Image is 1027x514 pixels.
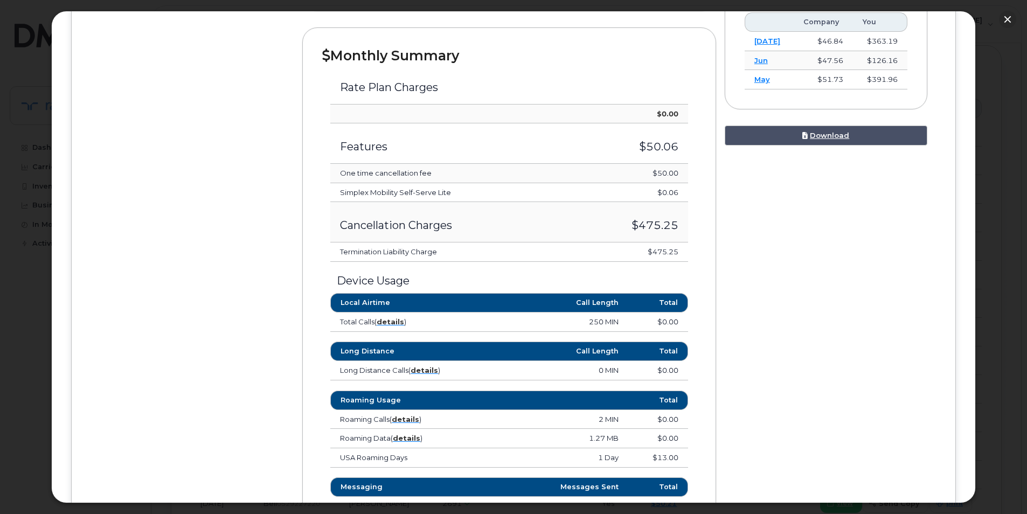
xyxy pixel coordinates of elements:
[330,242,568,262] td: Termination Liability Charge
[480,410,629,429] td: 2 MIN
[391,434,422,442] span: ( )
[330,391,480,410] th: Roaming Usage
[330,361,480,380] td: Long Distance Calls
[725,126,927,145] a: Download
[578,219,678,231] h3: $475.25
[392,415,419,423] a: details
[628,293,688,312] th: Total
[480,448,629,468] td: 1 Day
[374,317,406,326] span: ( )
[628,448,688,468] td: $13.00
[568,164,688,183] td: $50.00
[330,312,480,332] td: Total Calls
[412,502,439,510] a: details
[330,275,688,287] h3: Device Usage
[411,366,438,374] a: details
[330,429,480,448] td: Roaming Data
[330,183,568,203] td: Simplex Mobility Self-Serve Lite
[410,502,441,510] span: ( )
[408,366,440,374] span: ( )
[377,317,404,326] a: details
[340,219,558,231] h3: Cancellation Charges
[628,361,688,380] td: $0.00
[340,141,558,152] h3: Features
[628,342,688,361] th: Total
[628,312,688,332] td: $0.00
[480,342,629,361] th: Call Length
[330,164,568,183] td: One time cancellation fee
[330,342,480,361] th: Long Distance
[480,293,629,312] th: Call Length
[480,429,629,448] td: 1.27 MB
[390,415,421,423] span: ( )
[657,109,678,118] strong: $0.00
[330,477,480,497] th: Messaging
[628,391,688,410] th: Total
[628,429,688,448] td: $0.00
[330,410,480,429] td: Roaming Calls
[480,312,629,332] td: 250 MIN
[568,242,688,262] td: $475.25
[393,434,420,442] a: details
[568,183,688,203] td: $0.06
[330,448,480,468] td: USA Roaming Days
[480,477,629,497] th: Messages Sent
[330,293,480,312] th: Local Airtime
[628,477,688,497] th: Total
[578,141,678,152] h3: $50.06
[480,361,629,380] td: 0 MIN
[628,410,688,429] td: $0.00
